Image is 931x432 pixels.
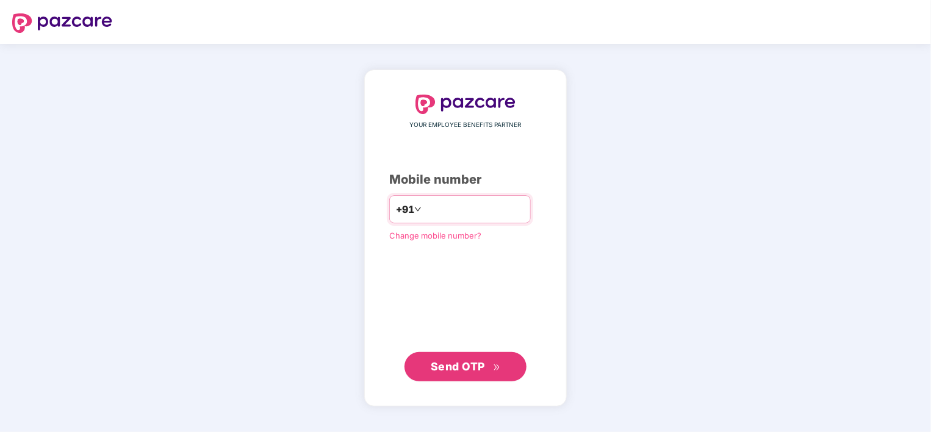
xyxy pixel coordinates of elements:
[12,13,112,33] img: logo
[415,95,516,114] img: logo
[404,352,527,381] button: Send OTPdouble-right
[493,364,501,372] span: double-right
[396,202,414,217] span: +91
[389,231,481,240] a: Change mobile number?
[414,206,422,213] span: down
[431,360,485,373] span: Send OTP
[389,170,542,189] div: Mobile number
[410,120,522,130] span: YOUR EMPLOYEE BENEFITS PARTNER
